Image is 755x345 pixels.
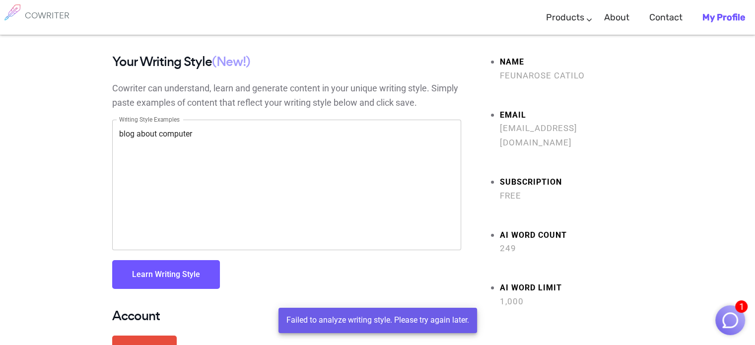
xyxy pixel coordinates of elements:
span: Free [500,189,643,203]
span: 249 [500,241,643,256]
button: 1 [715,305,745,335]
span: 1,000 [500,294,643,309]
h4: Account [112,309,461,323]
h4: Your Writing Style [112,55,461,69]
strong: Subscription [500,175,643,190]
div: Failed to analyze writing style. Please try again later. [286,311,469,330]
span: [EMAIL_ADDRESS][DOMAIN_NAME] [500,121,643,150]
img: Close chat [721,311,740,330]
span: Feunarose catilo [500,69,643,83]
span: (New!) [212,53,250,70]
strong: Email [500,108,643,123]
textarea: blog about computer [119,128,454,242]
strong: AI Word limit [500,281,643,295]
strong: Name [500,55,643,69]
span: 1 [735,300,748,313]
button: Learn Writing Style [112,260,220,289]
label: Writing Style Examples [119,115,180,124]
p: Cowriter can understand, learn and generate content in your unique writing style. Simply paste ex... [112,81,461,110]
strong: AI Word count [500,228,643,243]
